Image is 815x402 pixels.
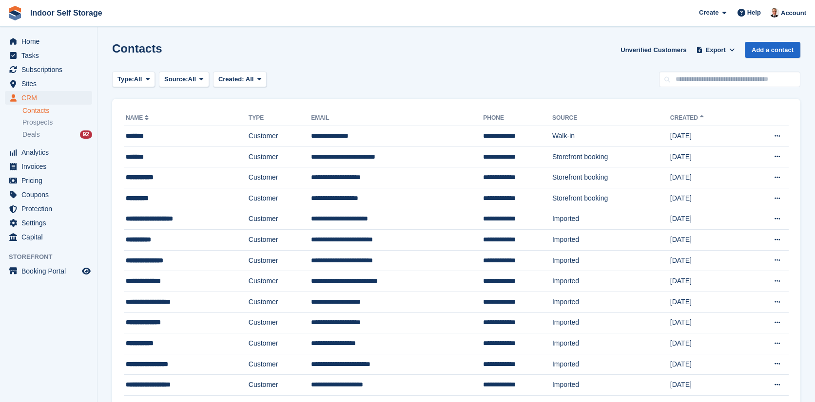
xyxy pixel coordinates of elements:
[5,174,92,187] a: menu
[21,230,80,244] span: Capital
[9,252,97,262] span: Storefront
[22,130,40,139] span: Deals
[21,174,80,187] span: Pricing
[21,77,80,91] span: Sites
[747,8,761,18] span: Help
[80,265,92,277] a: Preview store
[21,91,80,105] span: CRM
[770,8,779,18] img: Tim Bishop
[670,292,746,312] td: [DATE]
[249,292,311,312] td: Customer
[164,74,188,84] span: Source:
[22,106,92,115] a: Contacts
[112,72,155,88] button: Type: All
[218,75,244,83] span: Created:
[26,5,106,21] a: Indoor Self Storage
[483,110,552,126] th: Phone
[249,188,311,209] td: Customer
[188,74,196,84] span: All
[552,354,670,375] td: Imported
[5,77,92,91] a: menu
[670,167,746,188] td: [DATE]
[112,42,162,55] h1: Contacts
[80,130,92,139] div: 92
[246,75,254,83] span: All
[249,375,311,396] td: Customer
[670,271,746,292] td: [DATE]
[21,202,80,216] span: Protection
[694,42,737,58] button: Export
[699,8,718,18] span: Create
[670,333,746,354] td: [DATE]
[5,202,92,216] a: menu
[134,74,142,84] span: All
[552,333,670,354] td: Imported
[706,45,726,55] span: Export
[22,118,53,127] span: Prospects
[5,35,92,48] a: menu
[21,160,80,173] span: Invoices
[249,354,311,375] td: Customer
[249,146,311,167] td: Customer
[670,126,746,147] td: [DATE]
[552,230,670,251] td: Imported
[552,375,670,396] td: Imported
[670,375,746,396] td: [DATE]
[22,117,92,128] a: Prospects
[249,230,311,251] td: Customer
[552,110,670,126] th: Source
[5,264,92,278] a: menu
[670,146,746,167] td: [DATE]
[670,188,746,209] td: [DATE]
[249,250,311,271] td: Customer
[552,312,670,333] td: Imported
[126,114,151,121] a: Name
[21,264,80,278] span: Booking Portal
[5,91,92,105] a: menu
[117,74,134,84] span: Type:
[21,35,80,48] span: Home
[21,216,80,230] span: Settings
[159,72,209,88] button: Source: All
[552,292,670,312] td: Imported
[213,72,267,88] button: Created: All
[249,333,311,354] td: Customer
[552,167,670,188] td: Storefront booking
[21,188,80,201] span: Coupons
[552,146,670,167] td: Storefront booking
[249,271,311,292] td: Customer
[249,110,311,126] th: Type
[249,167,311,188] td: Customer
[5,146,92,159] a: menu
[670,312,746,333] td: [DATE]
[670,209,746,230] td: [DATE]
[5,188,92,201] a: menu
[552,271,670,292] td: Imported
[5,216,92,230] a: menu
[745,42,800,58] a: Add a contact
[249,209,311,230] td: Customer
[5,63,92,76] a: menu
[311,110,483,126] th: Email
[8,6,22,20] img: stora-icon-8386f47178a22dfd0bd8f6a31ec36ba5ce8667c1dd55bd0f319d3a0aa187defe.svg
[670,354,746,375] td: [DATE]
[21,146,80,159] span: Analytics
[5,160,92,173] a: menu
[670,250,746,271] td: [DATE]
[5,230,92,244] a: menu
[22,129,92,140] a: Deals 92
[21,49,80,62] span: Tasks
[670,114,706,121] a: Created
[552,209,670,230] td: Imported
[552,188,670,209] td: Storefront booking
[552,126,670,147] td: Walk-in
[5,49,92,62] a: menu
[781,8,806,18] span: Account
[670,230,746,251] td: [DATE]
[249,312,311,333] td: Customer
[21,63,80,76] span: Subscriptions
[552,250,670,271] td: Imported
[249,126,311,147] td: Customer
[617,42,690,58] a: Unverified Customers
